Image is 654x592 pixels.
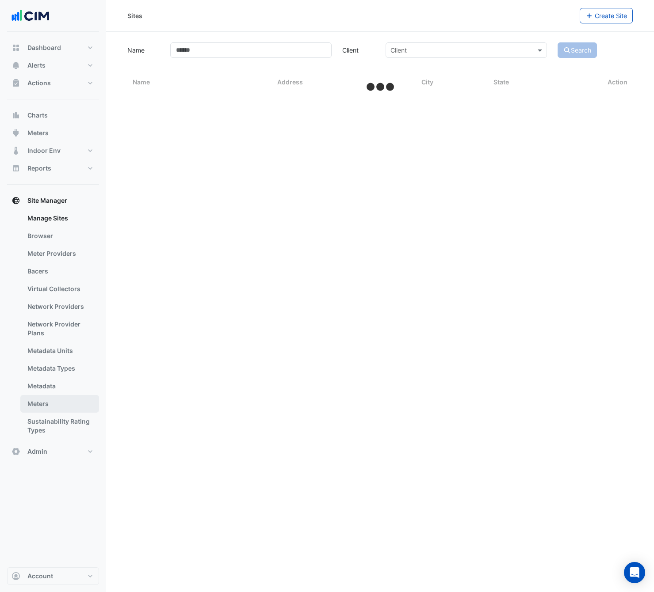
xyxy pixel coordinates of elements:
[20,280,99,298] a: Virtual Collectors
[7,209,99,443] div: Site Manager
[7,39,99,57] button: Dashboard
[20,209,99,227] a: Manage Sites
[20,395,99,413] a: Meters
[11,129,20,137] app-icon: Meters
[27,111,48,120] span: Charts
[20,315,99,342] a: Network Provider Plans
[580,8,633,23] button: Create Site
[624,562,645,583] div: Open Intercom Messenger
[7,74,99,92] button: Actions
[7,106,99,124] button: Charts
[20,360,99,377] a: Metadata Types
[277,78,303,86] span: Address
[11,164,20,173] app-icon: Reports
[127,11,142,20] div: Sites
[7,443,99,460] button: Admin
[20,413,99,439] a: Sustainability Rating Types
[20,342,99,360] a: Metadata Units
[7,57,99,74] button: Alerts
[20,298,99,315] a: Network Providers
[27,447,47,456] span: Admin
[27,79,51,87] span: Actions
[595,12,627,19] span: Create Site
[20,377,99,395] a: Metadata
[27,572,53,581] span: Account
[27,43,61,52] span: Dashboard
[493,78,509,86] span: State
[11,146,20,155] app-icon: Indoor Env
[11,79,20,87] app-icon: Actions
[11,447,20,456] app-icon: Admin
[337,42,380,58] label: Client
[11,61,20,70] app-icon: Alerts
[27,164,51,173] span: Reports
[421,78,433,86] span: City
[11,43,20,52] app-icon: Dashboard
[11,111,20,120] app-icon: Charts
[7,142,99,159] button: Indoor Env
[11,196,20,205] app-icon: Site Manager
[20,245,99,262] a: Meter Providers
[7,567,99,585] button: Account
[20,262,99,280] a: Bacers
[11,7,50,25] img: Company Logo
[122,42,165,58] label: Name
[7,159,99,177] button: Reports
[27,61,46,70] span: Alerts
[27,146,61,155] span: Indoor Env
[27,196,67,205] span: Site Manager
[7,124,99,142] button: Meters
[27,129,49,137] span: Meters
[20,227,99,245] a: Browser
[133,78,150,86] span: Name
[7,192,99,209] button: Site Manager
[608,77,627,87] span: Action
